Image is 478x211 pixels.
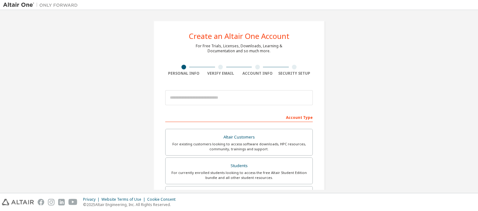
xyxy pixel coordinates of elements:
img: linkedin.svg [58,199,65,205]
img: facebook.svg [38,199,44,205]
div: For existing customers looking to access software downloads, HPC resources, community, trainings ... [169,142,309,152]
div: For currently enrolled students looking to access the free Altair Student Edition bundle and all ... [169,170,309,180]
div: Personal Info [165,71,202,76]
div: For Free Trials, Licenses, Downloads, Learning & Documentation and so much more. [196,44,282,54]
div: Website Terms of Use [101,197,147,202]
div: Verify Email [202,71,239,76]
div: Cookie Consent [147,197,179,202]
p: © 2025 Altair Engineering, Inc. All Rights Reserved. [83,202,179,207]
div: Students [169,162,309,170]
img: instagram.svg [48,199,54,205]
div: Security Setup [276,71,313,76]
div: Create an Altair One Account [189,32,289,40]
div: Account Type [165,112,313,122]
img: youtube.svg [68,199,77,205]
img: Altair One [3,2,81,8]
div: Altair Customers [169,133,309,142]
div: Privacy [83,197,101,202]
img: altair_logo.svg [2,199,34,205]
div: Account Info [239,71,276,76]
